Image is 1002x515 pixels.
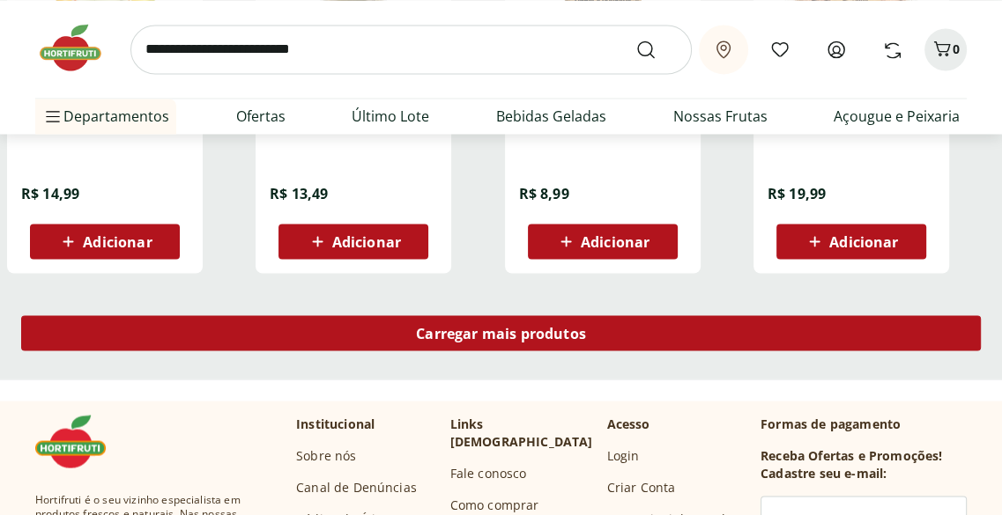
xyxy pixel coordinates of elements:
span: R$ 8,99 [519,183,569,202]
span: Adicionar [83,234,152,248]
h3: Receba Ofertas e Promoções! [761,446,942,464]
span: R$ 14,99 [21,183,79,202]
button: Menu [42,95,63,137]
a: Ofertas [236,106,286,127]
span: Carregar mais produtos [416,326,586,340]
p: Acesso [606,415,649,432]
h3: Cadastre seu e-mail: [761,464,887,482]
a: Criar Conta [606,478,675,496]
span: R$ 19,99 [768,183,826,202]
button: Adicionar [528,224,678,259]
button: Adicionar [776,224,926,259]
span: Adicionar [332,234,401,248]
img: Hortifruti [35,21,123,74]
span: Departamentos [42,95,169,137]
span: Adicionar [829,234,898,248]
a: Como comprar [450,496,539,513]
a: Açougue e Peixaria [834,106,960,127]
span: Adicionar [581,234,649,248]
a: Carregar mais produtos [21,315,981,357]
a: Login [606,446,639,464]
a: Sobre nós [296,446,356,464]
a: Bebidas Geladas [496,106,606,127]
span: 0 [953,40,960,57]
button: Submit Search [635,39,678,60]
a: Nossas Frutas [672,106,767,127]
a: Canal de Denúncias [296,478,417,496]
span: R$ 13,49 [270,183,328,202]
a: Último Lote [352,106,429,127]
p: Formas de pagamento [761,415,967,432]
button: Adicionar [30,224,180,259]
button: Adicionar [278,224,428,259]
button: Carrinho [924,28,967,70]
img: Hortifruti [35,415,123,467]
input: search [130,25,692,74]
a: Fale conosco [450,464,527,482]
p: Links [DEMOGRAPHIC_DATA] [450,415,593,450]
p: Institucional [296,415,375,432]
